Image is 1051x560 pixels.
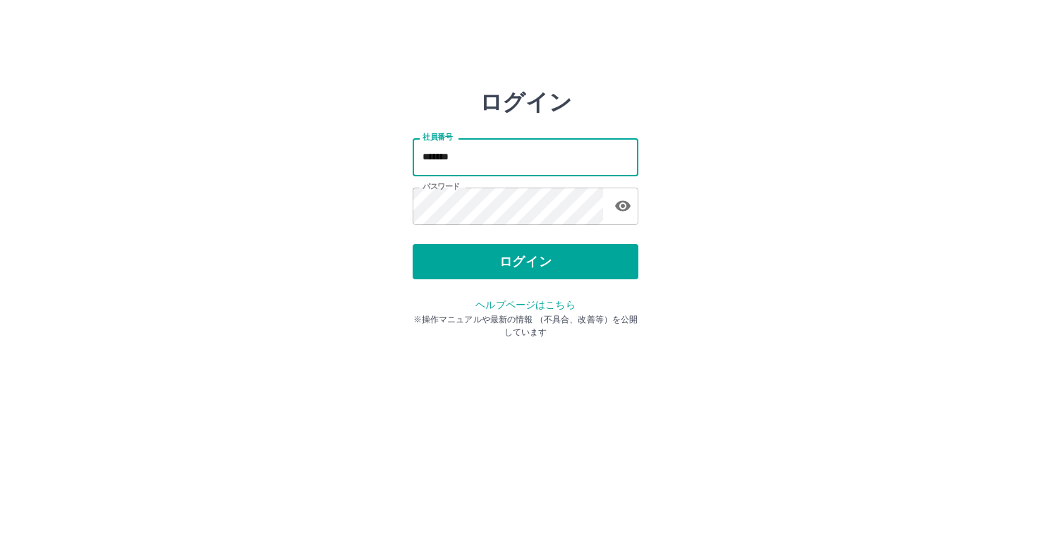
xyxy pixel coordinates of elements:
button: ログイン [413,244,638,279]
p: ※操作マニュアルや最新の情報 （不具合、改善等）を公開しています [413,313,638,339]
label: 社員番号 [423,132,452,142]
a: ヘルプページはこちら [475,299,575,310]
label: パスワード [423,181,460,192]
h2: ログイン [480,89,572,116]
